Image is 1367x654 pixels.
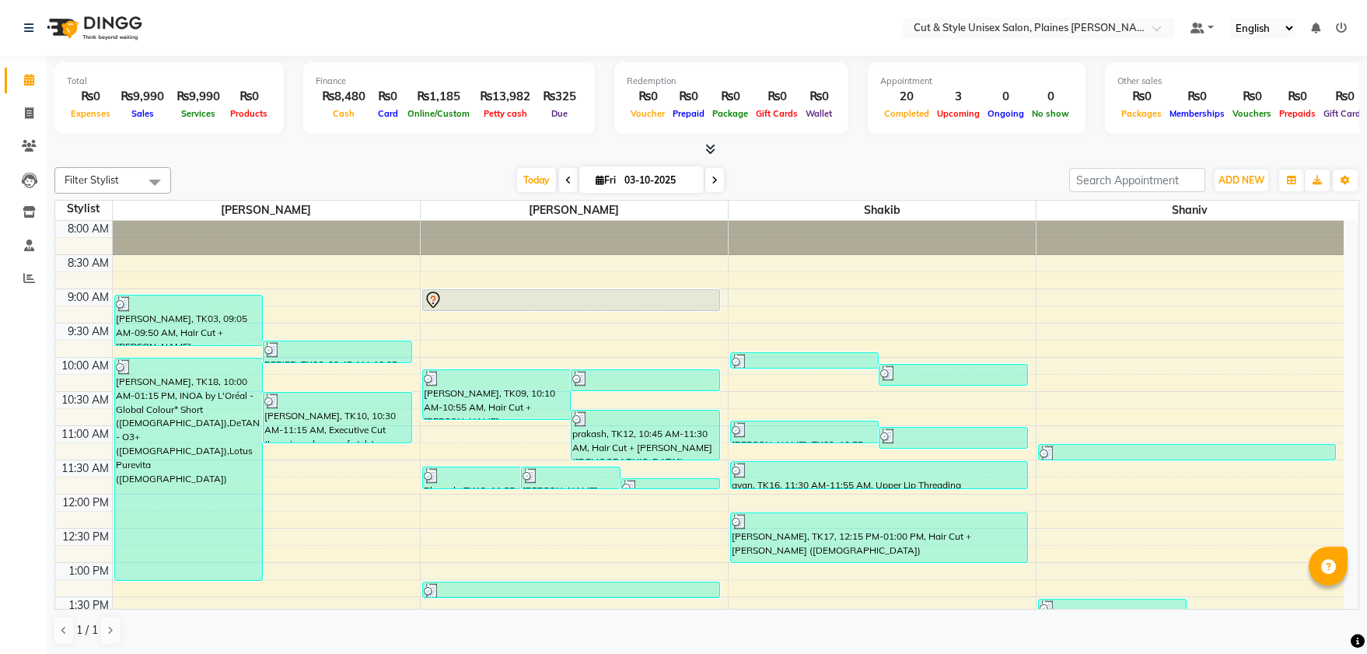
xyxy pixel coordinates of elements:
button: ADD NEW [1215,170,1268,191]
div: [PERSON_NAME], TK18, 01:30 PM-02:15 PM, Lotus Basic- Pedicure ([DEMOGRAPHIC_DATA]) [1039,600,1187,649]
span: Cash [329,108,358,119]
div: 0 [1028,88,1073,106]
div: PERIER, TK06, 09:45 AM-10:05 AM, Hair Cut ([DEMOGRAPHIC_DATA]) [264,341,411,362]
div: Bhemah, TK13, 11:35 AM-11:55 AM, Hair Cut ([DEMOGRAPHIC_DATA]) [423,467,521,488]
div: 0 [984,88,1028,106]
div: 12:00 PM [59,495,112,511]
div: 1:30 PM [65,597,112,614]
span: Sales [128,108,158,119]
span: [PERSON_NAME] [421,201,728,220]
div: [PERSON_NAME], TK03, 09:05 AM-09:50 AM, Hair Cut + [PERSON_NAME] ([DEMOGRAPHIC_DATA]) [115,296,263,345]
div: 9:00 AM [65,289,112,306]
div: ₨1,185 [404,88,474,106]
div: ₨0 [708,88,752,106]
div: ₨9,990 [170,88,226,106]
div: 1:00 PM [65,563,112,579]
span: [PERSON_NAME] [113,201,420,220]
span: 1 / 1 [76,622,98,638]
div: [PERSON_NAME], TK08, 10:05 AM-10:25 AM, Hair Cut ([DEMOGRAPHIC_DATA]) [879,365,1027,385]
span: Package [708,108,752,119]
span: Completed [880,108,933,119]
div: [PERSON_NAME], TK11, 11:00 AM-11:20 AM, Shave ([DEMOGRAPHIC_DATA]) [879,428,1027,448]
div: [PERSON_NAME], TK10, 10:30 AM-11:15 AM, Executive Cut (Layering, change of style) ([DEMOGRAPHIC_D... [264,393,411,442]
div: 12:30 PM [59,529,112,545]
div: ₨0 [627,88,669,106]
div: [PERSON_NAME], TK07, 09:55 AM-10:10 AM, [PERSON_NAME] Styling ([DEMOGRAPHIC_DATA]) [731,353,879,368]
div: Finance [316,75,582,88]
span: Prepaids [1275,108,1320,119]
div: gyan, TK16, 11:30 AM-11:55 AM, Upper Lip Threading ([DEMOGRAPHIC_DATA]),Hair Cut ([DEMOGRAPHIC_DA... [731,462,1027,488]
div: Total [67,75,271,88]
div: ₨9,990 [114,88,170,106]
input: Search Appointment [1069,168,1205,192]
div: ₨0 [1229,88,1275,106]
div: ₨325 [537,88,582,106]
span: Ongoing [984,108,1028,119]
div: ₨0 [1275,88,1320,106]
div: ₨0 [802,88,836,106]
span: Online/Custom [404,108,474,119]
span: Products [226,108,271,119]
div: 8:00 AM [65,221,112,237]
div: [PERSON_NAME], TK07, 10:10 AM-10:30 AM, Hair Cut ([DEMOGRAPHIC_DATA]) [572,370,719,390]
div: [PERSON_NAME], TK17, 12:15 PM-01:00 PM, Hair Cut + [PERSON_NAME] ([DEMOGRAPHIC_DATA]) [731,513,1027,562]
div: ₨8,480 [316,88,372,106]
img: logo [40,6,146,50]
span: ADD NEW [1218,174,1264,186]
span: Voucher [627,108,669,119]
div: Redemption [627,75,836,88]
span: Filter Stylist [65,173,119,186]
div: 11:30 AM [58,460,112,477]
div: [PERSON_NAME], TK18, 01:15 PM-01:30 PM, Eyebrows Threading ([DEMOGRAPHIC_DATA]),Upper Lip Threadi... [423,582,719,597]
span: Shaniv [1037,201,1344,220]
span: Expenses [67,108,114,119]
div: ₨0 [372,88,404,106]
span: Upcoming [933,108,984,119]
div: [PERSON_NAME], TK14, 11:45 AM-11:55 AM, Upper Lip Threading ([DEMOGRAPHIC_DATA]),Chin Threading (... [621,479,719,488]
span: Today [517,168,556,192]
span: Packages [1117,108,1166,119]
span: Vouchers [1229,108,1275,119]
div: ₨0 [752,88,802,106]
div: 11:00 AM [58,426,112,442]
span: Due [547,108,572,119]
div: ₨0 [1117,88,1166,106]
div: ₨0 [669,88,708,106]
span: Gift Cards [752,108,802,119]
span: Services [177,108,219,119]
span: Memberships [1166,108,1229,119]
div: [PERSON_NAME], TK09, 10:10 AM-10:55 AM, Hair Cut + [PERSON_NAME] ([DEMOGRAPHIC_DATA]) [423,370,571,419]
div: [PERSON_NAME], TK02, 09:00 AM-09:20 AM, Hair Cut ([DEMOGRAPHIC_DATA]) [423,290,719,310]
span: Wallet [802,108,836,119]
div: [PERSON_NAME], TK15, 11:35 AM-11:55 AM, Shave ([DEMOGRAPHIC_DATA]) [522,467,620,488]
div: 3 [933,88,984,106]
span: Shakib [729,201,1036,220]
div: ₨13,982 [474,88,537,106]
input: 2025-10-03 [620,169,697,192]
div: 10:30 AM [58,392,112,408]
div: Appointment [880,75,1073,88]
div: 8:30 AM [65,255,112,271]
span: Petty cash [480,108,531,119]
div: ₨0 [67,88,114,106]
div: [PERSON_NAME], TK18, 10:00 AM-01:15 PM, INOA by L'Oréal - Global Colour* Short ([DEMOGRAPHIC_DATA... [115,358,263,580]
span: Card [374,108,402,119]
div: 10:00 AM [58,358,112,374]
span: No show [1028,108,1073,119]
div: prakash, TK12, 10:45 AM-11:30 AM, Hair Cut + [PERSON_NAME] ([DEMOGRAPHIC_DATA]) [572,411,719,460]
div: Stylist [55,201,112,217]
span: Prepaid [669,108,708,119]
iframe: chat widget [1302,592,1351,638]
span: Fri [592,174,620,186]
div: ₨0 [226,88,271,106]
div: [PERSON_NAME], TK10, 11:15 AM-11:30 AM, Hair Wash ([DEMOGRAPHIC_DATA]) [1039,445,1336,460]
div: [PERSON_NAME], TK09, 10:55 AM-11:15 AM, Hair Cut ([DEMOGRAPHIC_DATA]) [731,421,879,442]
div: ₨0 [1166,88,1229,106]
div: 9:30 AM [65,324,112,340]
div: 20 [880,88,933,106]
